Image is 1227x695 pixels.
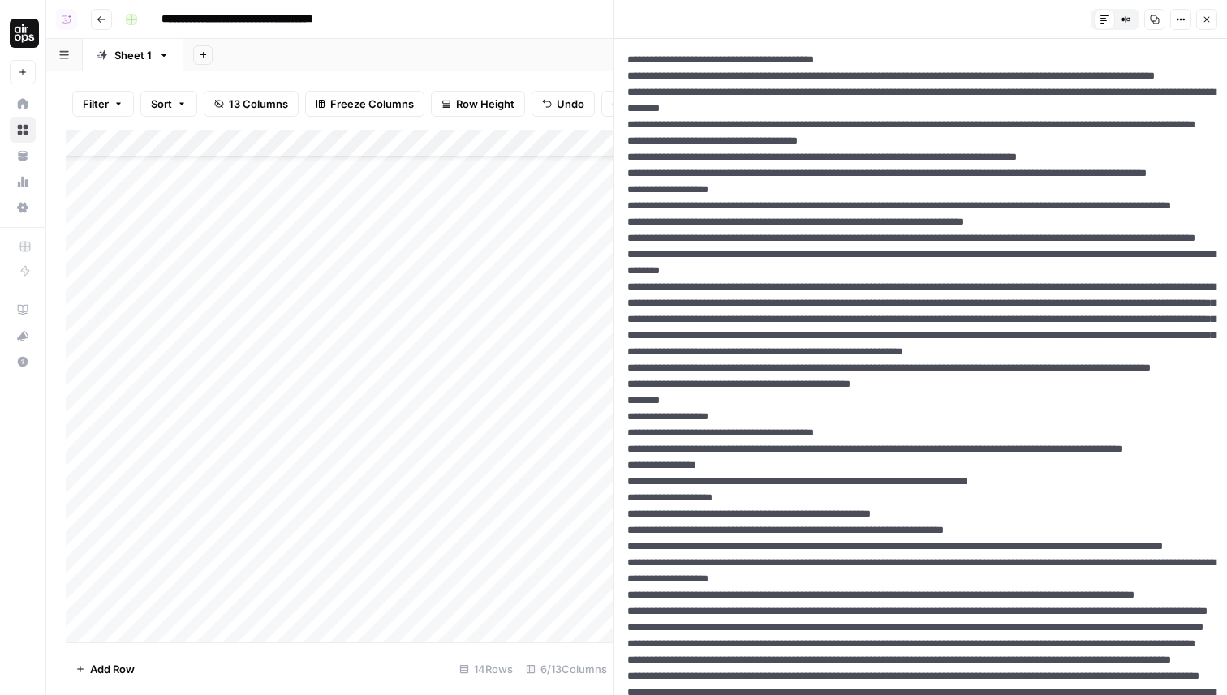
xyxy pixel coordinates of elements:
div: 6/13 Columns [519,656,613,682]
span: 13 Columns [229,96,288,112]
button: Workspace: AirOps Administrative [10,13,36,54]
a: Browse [10,117,36,143]
div: Sheet 1 [114,47,152,63]
button: 13 Columns [204,91,299,117]
a: Home [10,91,36,117]
button: Freeze Columns [305,91,424,117]
button: Add Row [66,656,144,682]
button: Undo [532,91,595,117]
span: Undo [557,96,584,112]
button: Help + Support [10,349,36,375]
a: Your Data [10,143,36,169]
span: Freeze Columns [330,96,414,112]
span: Filter [83,96,109,112]
button: Sort [140,91,197,117]
a: Sheet 1 [83,39,183,71]
a: Settings [10,195,36,221]
img: AirOps Administrative Logo [10,19,39,48]
button: What's new? [10,323,36,349]
button: Row Height [431,91,525,117]
div: What's new? [11,324,35,348]
a: Usage [10,169,36,195]
span: Add Row [90,661,135,677]
span: Row Height [456,96,514,112]
button: Filter [72,91,134,117]
a: AirOps Academy [10,297,36,323]
span: Sort [151,96,172,112]
div: 14 Rows [453,656,519,682]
